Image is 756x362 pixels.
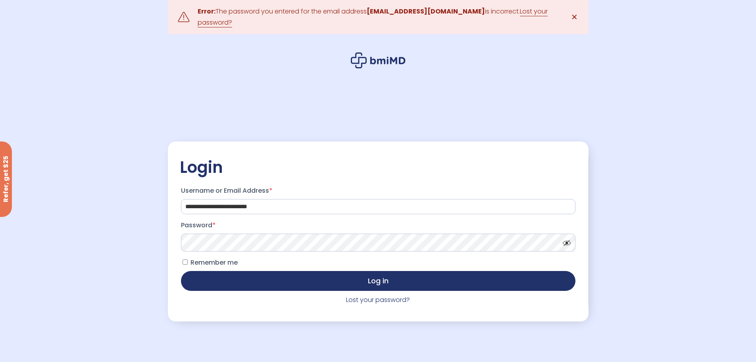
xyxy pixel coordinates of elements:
label: Password [181,219,575,232]
h2: Login [180,157,577,177]
strong: [EMAIL_ADDRESS][DOMAIN_NAME] [367,7,485,16]
input: Remember me [183,259,188,265]
a: Lost your password? [346,295,410,304]
span: Remember me [190,258,238,267]
div: The password you entered for the email address is incorrect. [198,6,559,28]
strong: Error: [198,7,215,16]
a: ✕ [567,9,583,25]
span: ✕ [571,12,578,23]
label: Username or Email Address [181,184,575,197]
button: Log in [181,271,575,291]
